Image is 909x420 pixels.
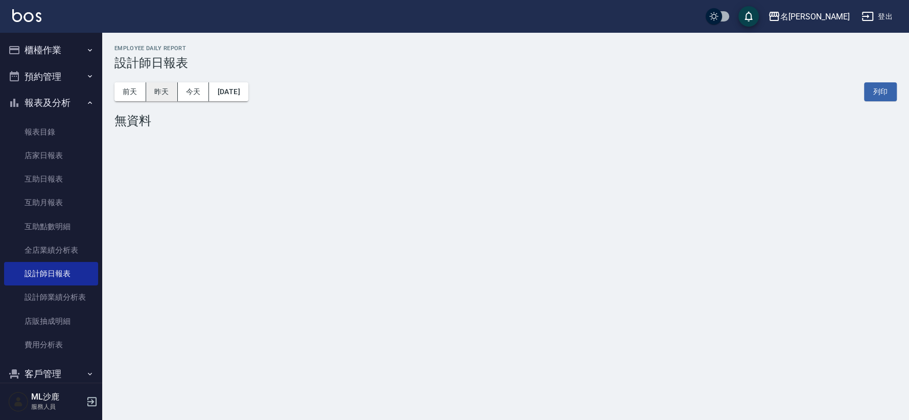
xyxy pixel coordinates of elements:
a: 互助點數明細 [4,215,98,238]
button: 報表及分析 [4,90,98,116]
button: 前天 [114,82,146,101]
h2: Employee Daily Report [114,45,897,52]
a: 費用分析表 [4,333,98,357]
p: 服務人員 [31,402,83,411]
a: 互助日報表 [4,167,98,191]
button: save [738,6,759,27]
a: 設計師業績分析表 [4,285,98,309]
button: 登出 [857,7,897,26]
button: 櫃檯作業 [4,37,98,63]
a: 店販抽成明細 [4,310,98,333]
button: 今天 [178,82,209,101]
h3: 設計師日報表 [114,56,897,70]
button: 預約管理 [4,63,98,90]
h5: ML沙鹿 [31,392,83,402]
button: 昨天 [146,82,178,101]
div: 名[PERSON_NAME] [780,10,849,23]
a: 設計師日報表 [4,262,98,285]
a: 互助月報表 [4,191,98,214]
button: 列印 [864,82,897,101]
div: 無資料 [114,114,897,128]
button: 名[PERSON_NAME] [764,6,853,27]
a: 全店業績分析表 [4,238,98,262]
a: 報表目錄 [4,120,98,144]
a: 店家日報表 [4,144,98,167]
button: 客戶管理 [4,361,98,387]
button: [DATE] [209,82,248,101]
img: Logo [12,9,41,22]
img: Person [8,391,29,412]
